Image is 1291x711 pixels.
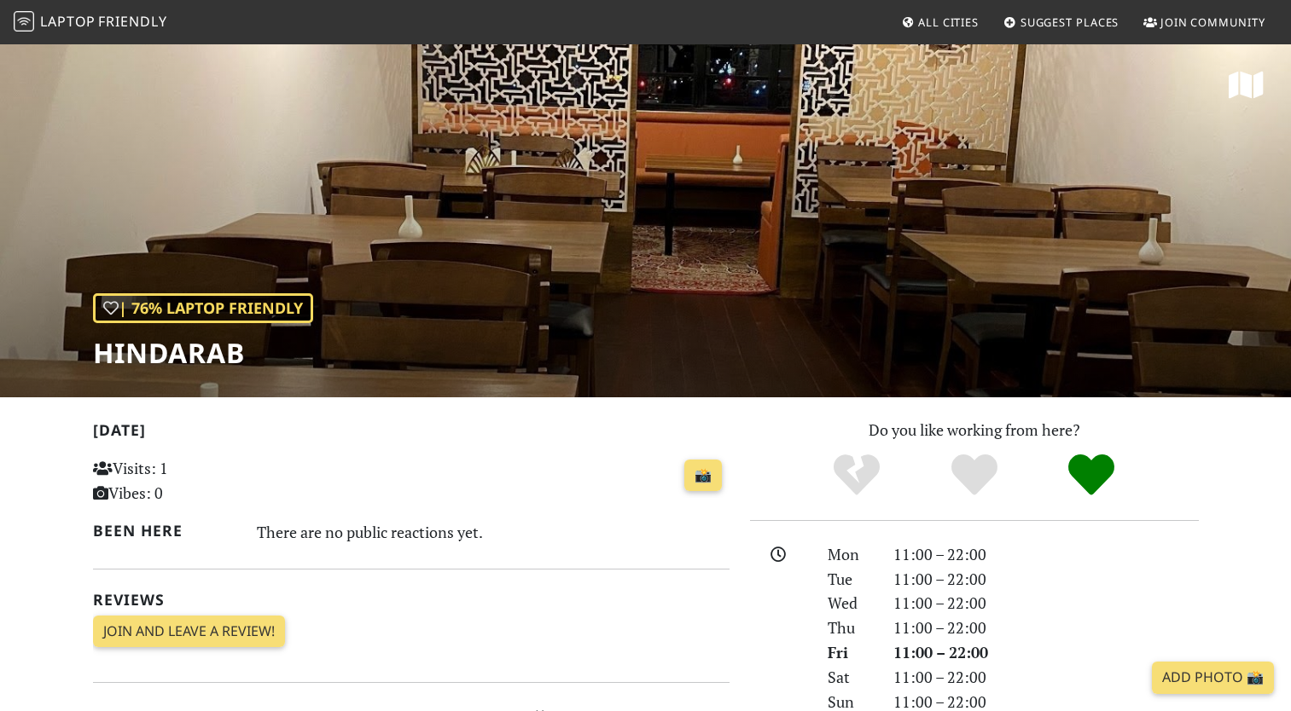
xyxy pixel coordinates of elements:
div: Fri [817,640,882,665]
p: Do you like working from here? [750,418,1199,442]
h1: HindArab [93,337,313,369]
div: Tue [817,567,882,592]
a: All Cities [894,7,986,38]
a: Join and leave a review! [93,616,285,648]
a: LaptopFriendly LaptopFriendly [14,8,167,38]
div: 11:00 – 22:00 [883,665,1209,690]
div: No [798,452,916,499]
span: Laptop [40,12,96,31]
span: Join Community [1160,14,1265,30]
h2: Reviews [93,591,730,609]
span: All Cities [918,14,979,30]
div: Sat [817,665,882,690]
div: 11:00 – 22:00 [883,640,1209,665]
div: Thu [817,616,882,640]
img: LaptopFriendly [14,11,34,32]
div: Mon [817,542,882,567]
div: 11:00 – 22:00 [883,542,1209,567]
div: 11:00 – 22:00 [883,591,1209,616]
div: Definitely! [1032,452,1150,499]
div: Yes [916,452,1033,499]
a: 📸 [684,460,722,492]
div: 11:00 – 22:00 [883,616,1209,640]
a: Suggest Places [997,7,1126,38]
div: | 76% Laptop Friendly [93,293,313,323]
div: Wed [817,591,882,616]
span: Friendly [98,12,166,31]
div: There are no public reactions yet. [257,518,730,546]
div: 11:00 – 22:00 [883,567,1209,592]
h2: [DATE] [93,421,730,446]
a: Add Photo 📸 [1152,662,1274,694]
p: Visits: 1 Vibes: 0 [93,456,292,506]
span: Suggest Places [1021,14,1119,30]
h2: Been here [93,522,237,540]
a: Join Community [1137,7,1272,38]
